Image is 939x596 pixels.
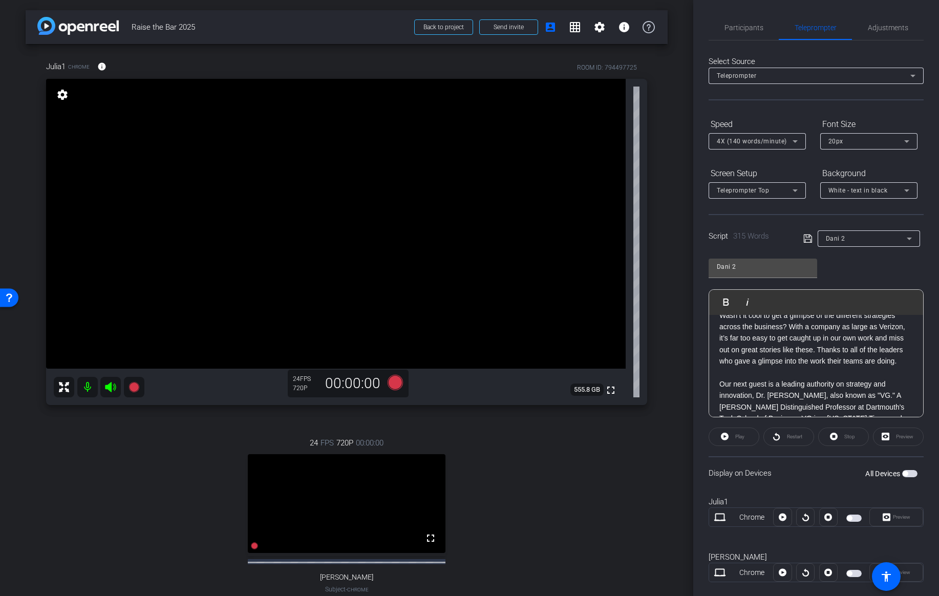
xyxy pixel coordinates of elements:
mat-icon: grid_on [569,21,581,33]
button: Back to project [414,19,473,35]
span: Subject [325,585,369,594]
div: Font Size [820,116,917,133]
input: Title [717,261,809,273]
span: 20px [828,138,843,145]
span: 555.8 GB [570,384,604,396]
span: Teleprompter [795,24,837,31]
span: 4X (140 words/minute) [717,138,787,145]
span: Send invite [494,23,524,31]
div: Chrome [731,567,774,578]
div: 24 [293,375,318,383]
div: Speed [709,116,806,133]
mat-icon: fullscreen [605,384,617,396]
span: FPS [300,375,311,382]
span: Teleprompter Top [717,187,769,194]
div: ROOM ID: 794497725 [577,63,637,72]
span: FPS [321,437,334,449]
span: 720P [336,437,353,449]
img: app-logo [37,17,119,35]
span: Teleprompter [717,72,756,79]
div: Julia1 [709,496,924,508]
div: [PERSON_NAME] [709,551,924,563]
span: Chrome [68,63,90,71]
mat-icon: fullscreen [424,532,437,544]
span: - [346,586,347,593]
span: Julia1 [46,61,66,72]
div: Screen Setup [709,165,806,182]
p: Wasn’t it cool to get a glimpse of the different strategies across the business? With a company a... [719,310,913,367]
div: Display on Devices [709,456,924,489]
label: All Devices [865,469,902,479]
span: [PERSON_NAME] [320,573,373,582]
div: 00:00:00 [318,375,387,392]
span: Adjustments [868,24,908,31]
span: Back to project [423,24,464,31]
p: Our next guest is a leading authority on strategy and innovation, Dr. [PERSON_NAME], also known a... [719,378,913,504]
mat-icon: info [97,62,106,71]
span: Participants [724,24,763,31]
span: Chrome [347,587,369,592]
div: Chrome [731,512,774,523]
div: Script [709,230,789,242]
span: 24 [310,437,318,449]
button: Send invite [479,19,538,35]
span: 315 Words [733,231,769,241]
mat-icon: settings [55,89,70,101]
mat-icon: info [618,21,630,33]
div: Select Source [709,56,924,68]
mat-icon: accessibility [880,570,892,583]
span: 00:00:00 [356,437,383,449]
div: Background [820,165,917,182]
span: Dani 2 [826,235,845,242]
div: 720P [293,384,318,392]
mat-icon: account_box [544,21,557,33]
span: Raise the Bar 2025 [132,17,408,37]
mat-icon: settings [593,21,606,33]
span: White - text in black [828,187,888,194]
